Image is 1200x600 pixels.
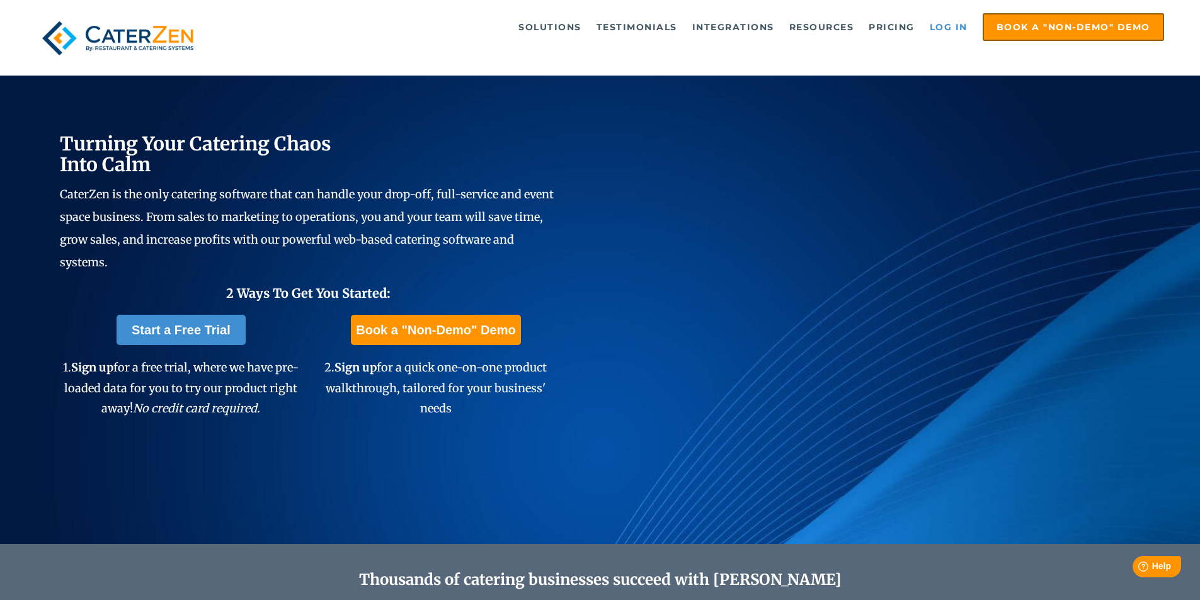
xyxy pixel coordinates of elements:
[36,13,200,63] img: caterzen
[923,14,974,40] a: Log in
[60,132,331,176] span: Turning Your Catering Chaos Into Calm
[1088,551,1186,586] iframe: Help widget launcher
[351,315,520,345] a: Book a "Non-Demo" Demo
[686,14,780,40] a: Integrations
[983,13,1164,41] a: Book a "Non-Demo" Demo
[117,315,246,345] a: Start a Free Trial
[590,14,683,40] a: Testimonials
[226,285,391,301] span: 2 Ways To Get You Started:
[334,360,377,375] span: Sign up
[862,14,921,40] a: Pricing
[120,571,1080,589] h2: Thousands of catering businesses succeed with [PERSON_NAME]
[63,360,299,416] span: 1. for a free trial, where we have pre-loaded data for you to try our product right away!
[512,14,588,40] a: Solutions
[229,13,1164,41] div: Navigation Menu
[133,401,260,416] em: No credit card required.
[783,14,860,40] a: Resources
[324,360,547,416] span: 2. for a quick one-on-one product walkthrough, tailored for your business' needs
[71,360,113,375] span: Sign up
[60,187,554,269] span: CaterZen is the only catering software that can handle your drop-off, full-service and event spac...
